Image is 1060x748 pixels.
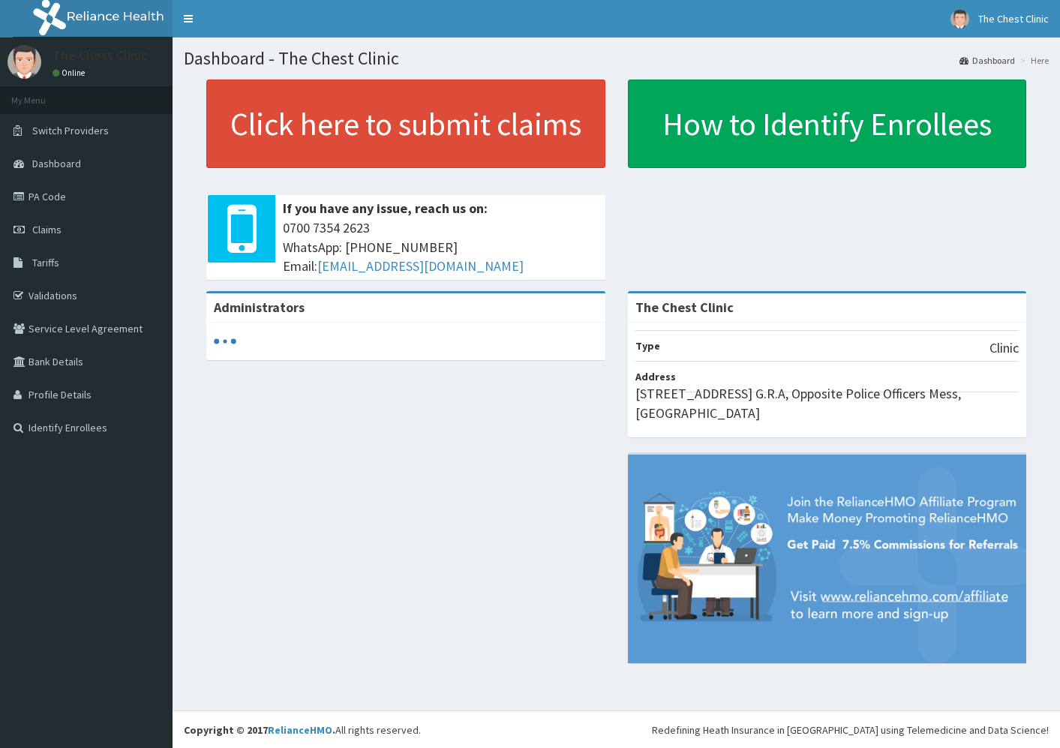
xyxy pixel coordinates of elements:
[32,157,81,170] span: Dashboard
[628,455,1027,663] img: provider-team-banner.png
[214,299,305,316] b: Administrators
[635,339,660,353] b: Type
[283,218,598,276] span: 0700 7354 2623 WhatsApp: [PHONE_NUMBER] Email:
[8,45,41,79] img: User Image
[32,223,62,236] span: Claims
[989,338,1019,358] p: Clinic
[950,10,969,29] img: User Image
[184,49,1049,68] h1: Dashboard - The Chest Clinic
[283,200,488,217] b: If you have any issue, reach us on:
[32,256,59,269] span: Tariffs
[184,723,335,737] strong: Copyright © 2017 .
[635,299,734,316] strong: The Chest Clinic
[32,124,109,137] span: Switch Providers
[635,370,676,383] b: Address
[635,384,1019,422] p: [STREET_ADDRESS] G.R.A, Opposite Police Officers Mess, [GEOGRAPHIC_DATA]
[652,722,1049,737] div: Redefining Heath Insurance in [GEOGRAPHIC_DATA] using Telemedicine and Data Science!
[206,80,605,168] a: Click here to submit claims
[53,49,148,62] p: The Chest Clinic
[214,330,236,353] svg: audio-loading
[268,723,332,737] a: RelianceHMO
[53,68,89,78] a: Online
[959,54,1015,67] a: Dashboard
[317,257,524,275] a: [EMAIL_ADDRESS][DOMAIN_NAME]
[628,80,1027,168] a: How to Identify Enrollees
[978,12,1049,26] span: The Chest Clinic
[1016,54,1049,67] li: Here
